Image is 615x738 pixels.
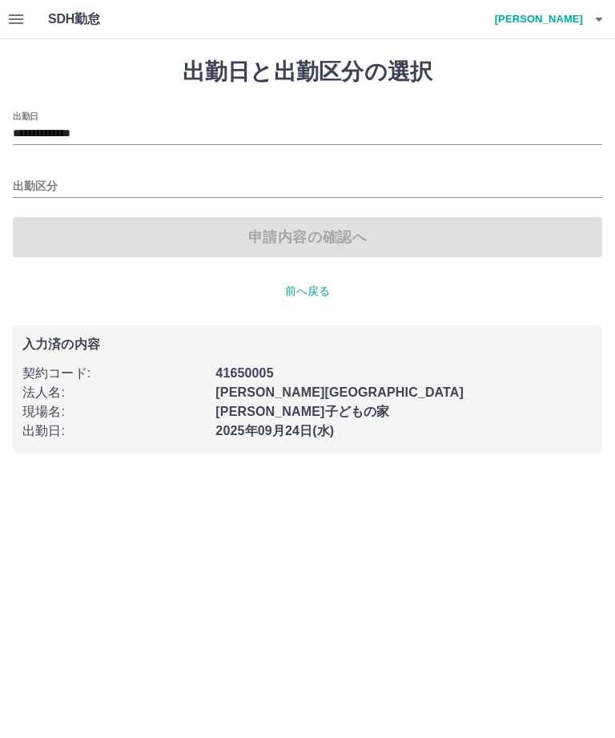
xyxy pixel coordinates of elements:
[22,338,593,351] p: 入力済の内容
[22,421,206,441] p: 出勤日 :
[22,402,206,421] p: 現場名 :
[22,383,206,402] p: 法人名 :
[13,58,602,86] h1: 出勤日と出勤区分の選択
[13,283,602,300] p: 前へ戻る
[215,385,464,399] b: [PERSON_NAME][GEOGRAPHIC_DATA]
[13,110,38,122] label: 出勤日
[215,424,334,438] b: 2025年09月24日(水)
[22,364,206,383] p: 契約コード :
[215,366,273,380] b: 41650005
[215,405,389,418] b: [PERSON_NAME]子どもの家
